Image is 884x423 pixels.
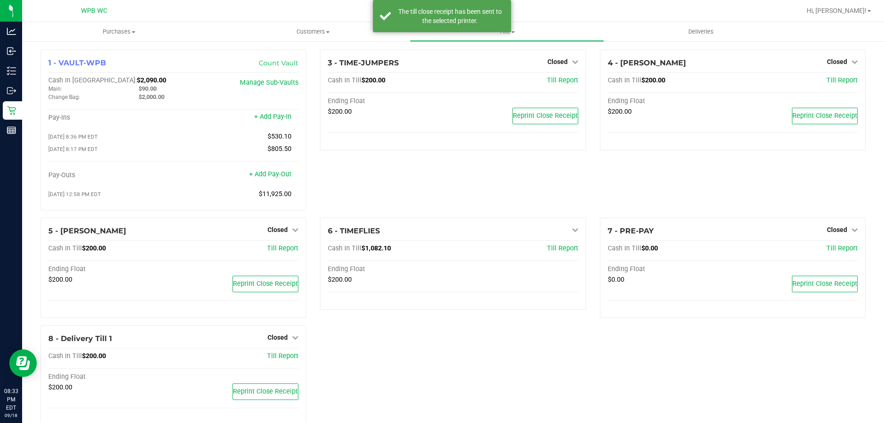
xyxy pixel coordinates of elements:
span: Cash In [GEOGRAPHIC_DATA]: [48,76,137,84]
span: Closed [827,58,847,65]
div: Ending Float [328,265,453,273]
span: $2,090.00 [137,76,166,84]
div: Pay-Ins [48,114,174,122]
span: $200.00 [48,276,72,284]
a: Till Report [826,76,858,84]
inline-svg: Reports [7,126,16,135]
span: 1 - VAULT-WPB [48,58,106,67]
a: Deliveries [604,22,798,41]
span: Main: [48,86,62,92]
div: Ending Float [328,97,453,105]
span: Reprint Close Receipt [792,112,857,120]
span: $11,925.00 [259,190,291,198]
span: 4 - [PERSON_NAME] [608,58,686,67]
a: Customers [216,22,410,41]
a: + Add Pay-In [254,113,291,121]
span: Closed [547,58,568,65]
span: 6 - TIMEFLIES [328,226,380,235]
span: $90.00 [139,85,157,92]
inline-svg: Inbound [7,46,16,56]
p: 08:33 PM EDT [4,387,18,412]
span: Cash In Till [48,244,82,252]
inline-svg: Inventory [7,66,16,75]
button: Reprint Close Receipt [233,276,298,292]
span: Cash In Till [608,244,641,252]
button: Reprint Close Receipt [792,276,858,292]
inline-svg: Outbound [7,86,16,95]
span: Reprint Close Receipt [513,112,578,120]
span: $200.00 [641,76,665,84]
div: Ending Float [48,265,174,273]
span: $805.50 [268,145,291,153]
span: Closed [268,226,288,233]
span: Purchases [22,28,216,36]
div: Ending Float [608,265,733,273]
a: Till Report [267,244,298,252]
span: WPB WC [81,7,107,15]
a: Purchases [22,22,216,41]
div: Pay-Outs [48,171,174,180]
span: Closed [827,226,847,233]
span: $200.00 [48,383,72,391]
a: Till Report [547,244,578,252]
button: Reprint Close Receipt [233,383,298,400]
span: 8 - Delivery Till 1 [48,334,112,343]
span: $200.00 [82,352,106,360]
a: Till Report [547,76,578,84]
inline-svg: Retail [7,106,16,115]
span: $2,000.00 [139,93,164,100]
span: Cash In Till [48,352,82,360]
span: $200.00 [361,76,385,84]
iframe: Resource center [9,349,37,377]
a: Till Report [826,244,858,252]
span: 3 - TIME-JUMPERS [328,58,399,67]
div: Ending Float [48,373,174,381]
span: Change Bag: [48,94,80,100]
span: Deliveries [676,28,726,36]
span: Cash In Till [328,76,361,84]
a: Till Report [267,352,298,360]
a: + Add Pay-Out [249,170,291,178]
p: 09/18 [4,412,18,419]
a: Manage Sub-Vaults [240,79,298,87]
span: $200.00 [328,276,352,284]
span: $200.00 [82,244,106,252]
span: Reprint Close Receipt [233,280,298,288]
span: $530.10 [268,133,291,140]
span: Reprint Close Receipt [792,280,857,288]
span: Reprint Close Receipt [233,388,298,395]
span: $1,082.10 [361,244,391,252]
span: 5 - [PERSON_NAME] [48,226,126,235]
span: $200.00 [608,108,632,116]
span: $200.00 [328,108,352,116]
span: $0.00 [608,276,624,284]
button: Reprint Close Receipt [512,108,578,124]
span: $0.00 [641,244,658,252]
span: Cash In Till [608,76,641,84]
span: [DATE] 8:17 PM EDT [48,146,98,152]
span: 7 - PRE-PAY [608,226,654,235]
span: Customers [216,28,409,36]
span: [DATE] 8:36 PM EDT [48,133,98,140]
span: Cash In Till [328,244,361,252]
div: Ending Float [608,97,733,105]
span: Hi, [PERSON_NAME]! [807,7,867,14]
button: Reprint Close Receipt [792,108,858,124]
span: Closed [268,334,288,341]
span: [DATE] 12:58 PM EDT [48,191,101,197]
inline-svg: Analytics [7,27,16,36]
a: Count Vault [259,59,298,67]
div: The till close receipt has been sent to the selected printer. [396,7,504,25]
